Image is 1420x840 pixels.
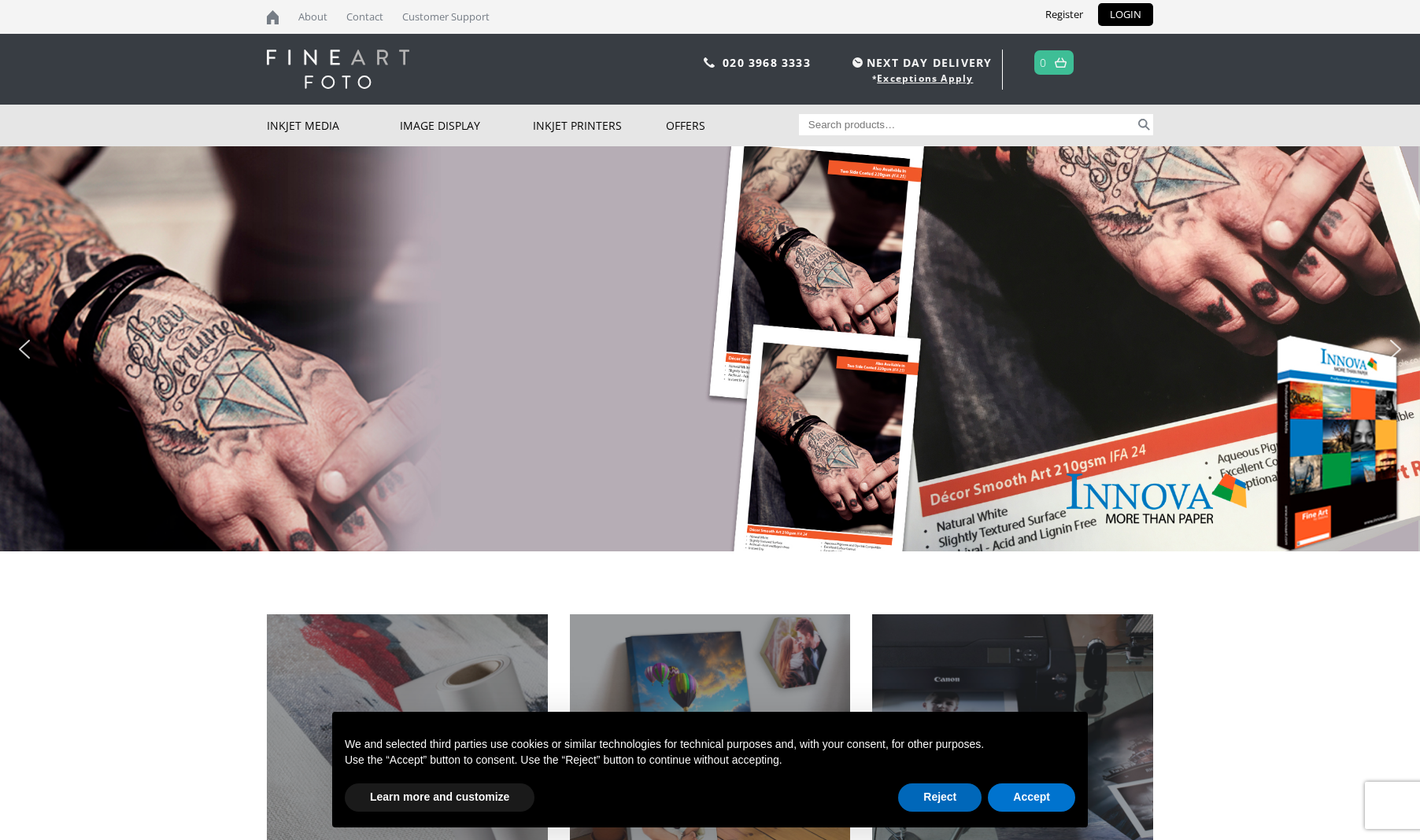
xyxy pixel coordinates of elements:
div: ORDER NOW [318,422,386,439]
div: Choose slide to display. [702,559,718,575]
a: Image Display [400,105,533,146]
input: Search products… [799,114,1136,135]
img: logo-white.svg [267,50,409,89]
button: Reject [898,783,982,812]
span: NEXT DAY DELIVERY [849,53,992,72]
a: 020 3968 3333 [723,55,811,70]
button: Learn more and customize [345,783,534,812]
p: Use the “Accept” button to consent. Use the “Reject” button to continue without accepting. [345,753,1075,768]
button: Search [1135,114,1153,135]
a: Inkjet Media [267,105,400,146]
a: Exceptions Apply [877,72,973,85]
p: We and selected third parties use cookies or similar technologies for technical purposes and, wit... [345,737,1075,753]
h2: INKJET MEDIA [267,721,548,739]
img: previous arrow [12,337,37,362]
a: ORDER NOW [302,418,401,443]
a: Offers [666,105,799,146]
img: time.svg [852,57,863,68]
button: Accept [988,783,1075,812]
a: Inkjet Printers [533,105,666,146]
div: Innova Décor Smooth Art 210gsmThis lightweight paper has a velvet smooth finish and appealing nat... [275,252,605,462]
b: SPECIAL OFFER: 15% OFF ALL SIZES THIS WEEK! [298,391,556,406]
img: basket.svg [1055,57,1067,68]
a: LOGIN [1098,3,1153,26]
p: This lightweight paper has a velvet smooth finish and appealing natural white tone making it idea... [298,324,558,390]
a: Register [1034,3,1095,26]
img: phone.svg [704,57,715,68]
img: next arrow [1383,337,1408,362]
a: 0 [1040,51,1047,74]
a: Innova Décor Smooth Art 210gsm [298,260,597,316]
